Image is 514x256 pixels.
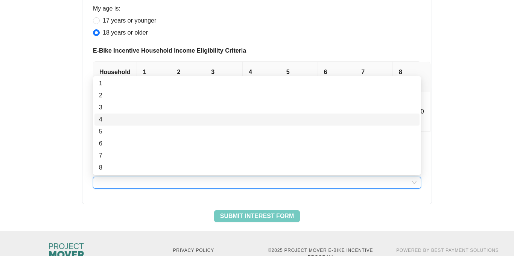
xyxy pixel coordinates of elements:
[99,103,415,112] div: 3
[99,151,415,160] div: 7
[220,212,294,221] span: Submit Interest Form
[355,62,393,92] th: 7 Person
[318,62,356,92] th: 6 Person
[99,163,415,172] div: 8
[173,248,214,253] a: Privacy Policy
[280,62,318,92] th: 5 Person
[94,138,420,150] div: 6
[94,162,420,174] div: 8
[205,62,243,92] th: 3 Person
[94,89,420,101] div: 2
[93,4,120,13] label: My age is:
[100,16,159,25] span: 17 years or younger
[396,248,499,253] a: Powered By Best Payment Solutions
[93,62,137,92] th: Household size
[214,210,300,222] button: Submit Interest Form
[93,46,421,55] span: E-Bike Incentive Household Income Eligibility Criteria
[99,115,415,124] div: 4
[99,79,415,88] div: 1
[171,62,205,92] th: 2 Person
[99,91,415,100] div: 2
[137,62,171,92] th: 1 Person
[100,28,151,37] span: 18 years or older
[94,101,420,114] div: 3
[94,114,420,126] div: 4
[94,77,420,89] div: 1
[243,62,280,92] th: 4 Person
[393,62,430,92] th: 8 Person
[94,126,420,138] div: 5
[99,139,415,148] div: 6
[94,150,420,162] div: 7
[99,127,415,136] div: 5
